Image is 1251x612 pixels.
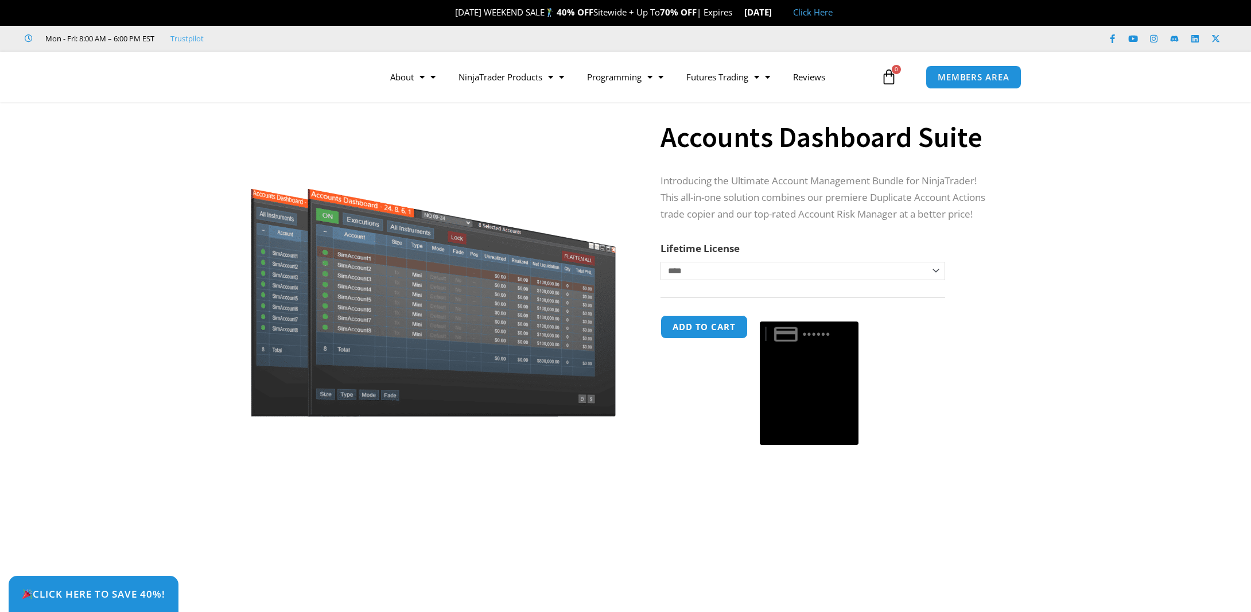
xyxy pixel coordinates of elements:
[545,8,554,17] img: 🏌️‍♂️
[926,65,1021,89] a: MEMBERS AREA
[379,64,878,90] nav: Menu
[793,6,833,18] a: Click Here
[170,32,204,45] a: Trustpilot
[782,64,837,90] a: Reviews
[661,242,740,255] label: Lifetime License
[576,64,675,90] a: Programming
[744,6,782,18] strong: [DATE]
[675,64,782,90] a: Futures Trading
[760,322,858,446] button: Buy with GPay
[892,65,901,74] span: 0
[447,64,576,90] a: NinjaTrader Products
[446,8,454,17] img: 🎉
[443,6,744,18] span: [DATE] WEEKEND SALE Sitewide + Up To | Expires
[803,328,832,340] text: ••••••
[661,173,996,223] p: Introducing the Ultimate Account Management Bundle for NinjaTrader! This all-in-one solution comb...
[733,8,741,17] img: ⌛
[938,73,1009,82] span: MEMBERS AREA
[772,8,781,17] img: 🏭
[660,6,697,18] strong: 70% OFF
[22,589,32,599] img: 🎉
[249,122,618,417] img: Screenshot 2024-08-26 155710eeeee
[661,315,748,339] button: Add to cart
[864,60,914,94] a: 0
[9,576,178,612] a: 🎉Click Here to save 40%!
[661,117,996,157] h1: Accounts Dashboard Suite
[557,6,593,18] strong: 40% OFF
[757,313,861,315] iframe: Secure payment input frame
[42,32,154,45] span: Mon - Fri: 8:00 AM – 6:00 PM EST
[379,64,447,90] a: About
[661,451,996,537] iframe: PayPal Message 1
[215,56,338,98] img: LogoAI | Affordable Indicators – NinjaTrader
[22,589,165,599] span: Click Here to save 40%!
